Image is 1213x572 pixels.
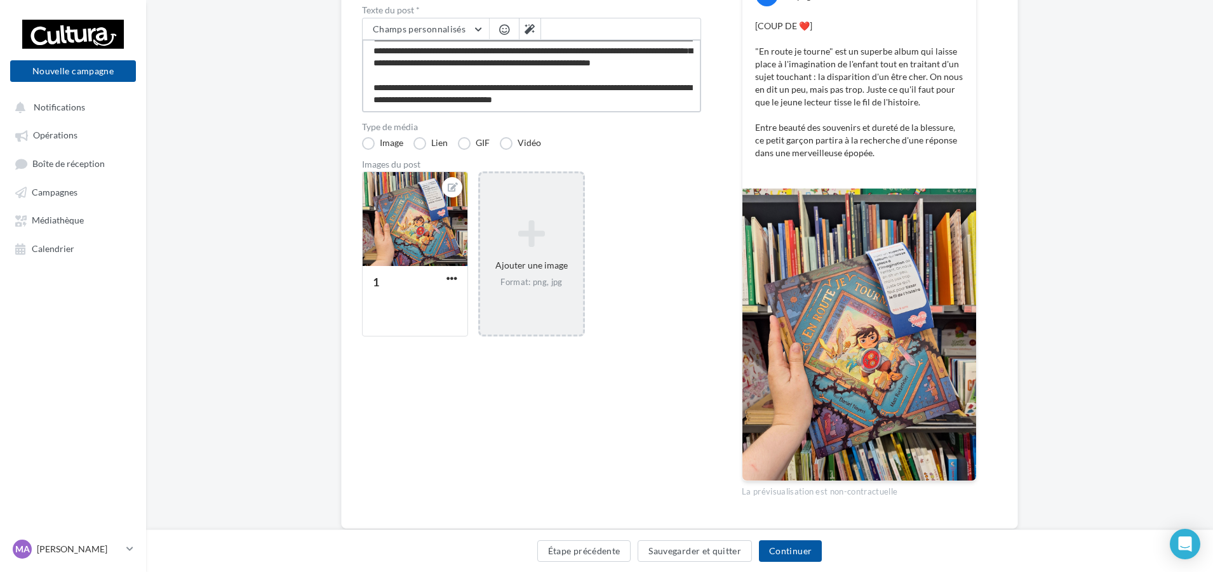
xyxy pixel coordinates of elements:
[742,481,977,498] div: La prévisualisation est non-contractuelle
[15,543,30,555] span: MA
[10,537,136,561] a: MA [PERSON_NAME]
[32,215,84,226] span: Médiathèque
[32,243,74,254] span: Calendrier
[8,208,138,231] a: Médiathèque
[33,130,77,141] span: Opérations
[458,137,490,150] label: GIF
[537,540,631,562] button: Étape précédente
[362,137,403,150] label: Image
[8,180,138,203] a: Campagnes
[362,6,701,15] label: Texte du post *
[362,160,701,169] div: Images du post
[759,540,822,562] button: Continuer
[638,540,752,562] button: Sauvegarder et quitter
[363,18,489,40] button: Champs personnalisés
[413,137,448,150] label: Lien
[32,158,105,169] span: Boîte de réception
[362,123,701,131] label: Type de média
[8,152,138,175] a: Boîte de réception
[373,23,466,34] span: Champs personnalisés
[32,187,77,197] span: Campagnes
[1170,529,1200,559] div: Open Intercom Messenger
[10,60,136,82] button: Nouvelle campagne
[755,20,963,172] p: [COUP DE ❤️] "En route je tourne" est un superbe album qui laisse place à l'imagination de l'enfa...
[8,123,138,146] a: Opérations
[373,275,379,289] div: 1
[8,95,133,118] button: Notifications
[37,543,121,555] p: [PERSON_NAME]
[8,237,138,260] a: Calendrier
[500,137,541,150] label: Vidéo
[34,102,85,112] span: Notifications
